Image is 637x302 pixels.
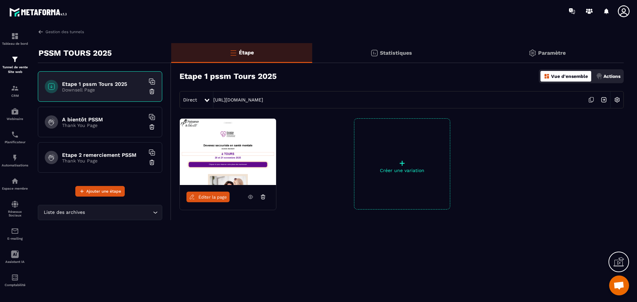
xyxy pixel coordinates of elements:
p: Réseaux Sociaux [2,210,28,217]
a: Éditer la page [186,192,230,202]
p: Étape [239,49,254,56]
img: trash [149,88,155,95]
img: image [180,119,276,185]
h6: Etape 2 remerciement PSSM [62,152,145,158]
span: Liste des archives [42,209,86,216]
img: automations [11,154,19,162]
a: schedulerschedulerPlanificateur [2,126,28,149]
button: Ajouter une étape [75,186,125,197]
img: trash [149,159,155,166]
input: Search for option [86,209,151,216]
p: Actions [603,74,620,79]
p: Tunnel de vente Site web [2,65,28,74]
img: actions.d6e523a2.png [596,73,602,79]
p: Downsell Page [62,87,145,92]
a: automationsautomationsEspace membre [2,172,28,195]
a: automationsautomationsAutomatisations [2,149,28,172]
img: formation [11,32,19,40]
a: emailemailE-mailing [2,222,28,245]
a: [URL][DOMAIN_NAME] [213,97,263,102]
img: stats.20deebd0.svg [370,49,378,57]
img: bars-o.4a397970.svg [229,49,237,57]
img: accountant [11,273,19,281]
p: Thank You Page [62,158,145,163]
p: + [354,158,450,168]
p: Statistiques [380,50,412,56]
p: Comptabilité [2,283,28,287]
p: Tableau de bord [2,42,28,45]
img: formation [11,55,19,63]
p: E-mailing [2,237,28,240]
span: Ajouter une étape [86,188,121,195]
img: logo [9,6,69,18]
a: formationformationTableau de bord [2,27,28,50]
img: social-network [11,200,19,208]
h6: Etape 1 pssm Tours 2025 [62,81,145,87]
a: automationsautomationsWebinaire [2,102,28,126]
img: scheduler [11,131,19,139]
p: CRM [2,94,28,97]
p: Vue d'ensemble [551,74,588,79]
a: formationformationTunnel de vente Site web [2,50,28,79]
p: Thank You Page [62,123,145,128]
a: Assistant IA [2,245,28,269]
a: formationformationCRM [2,79,28,102]
div: Search for option [38,205,162,220]
span: Éditer la page [198,195,227,200]
img: arrow [38,29,44,35]
p: Paramètre [538,50,566,56]
p: Planificateur [2,140,28,144]
img: setting-w.858f3a88.svg [611,93,623,106]
img: formation [11,84,19,92]
a: social-networksocial-networkRéseaux Sociaux [2,195,28,222]
img: dashboard-orange.40269519.svg [544,73,550,79]
span: Direct [183,97,197,102]
div: Ouvrir le chat [609,275,629,295]
p: Assistant IA [2,260,28,264]
img: automations [11,107,19,115]
img: arrow-next.bcc2205e.svg [598,93,610,106]
a: Gestion des tunnels [38,29,84,35]
img: setting-gr.5f69749f.svg [529,49,536,57]
img: trash [149,124,155,130]
p: Créer une variation [354,168,450,173]
h3: Etape 1 pssm Tours 2025 [179,72,277,81]
p: Webinaire [2,117,28,121]
p: PSSM TOURS 2025 [38,46,112,60]
p: Automatisations [2,163,28,167]
img: email [11,227,19,235]
img: automations [11,177,19,185]
a: accountantaccountantComptabilité [2,269,28,292]
p: Espace membre [2,187,28,190]
h6: A bientôt PSSM [62,116,145,123]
